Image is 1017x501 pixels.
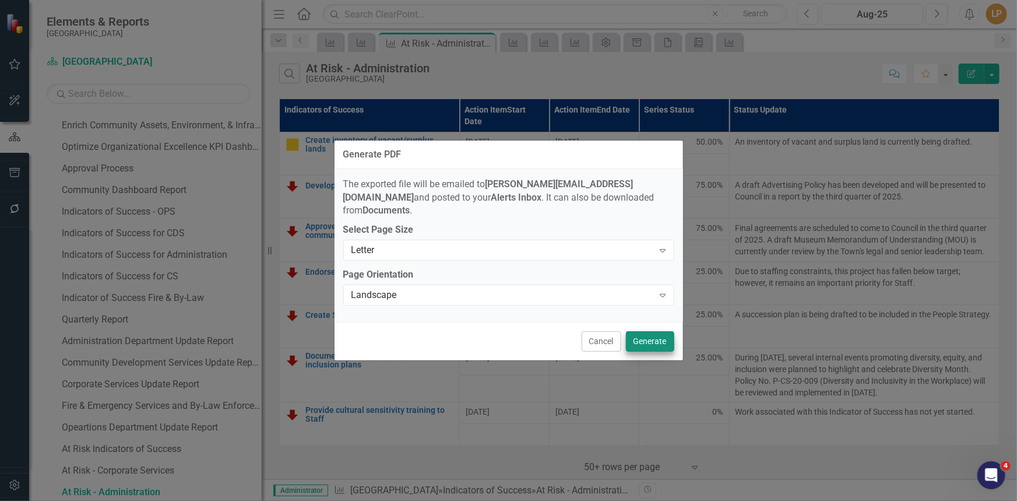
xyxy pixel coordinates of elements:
div: Domain: [DOMAIN_NAME] [30,30,128,40]
img: tab_keywords_by_traffic_grey.svg [116,68,125,77]
strong: [PERSON_NAME][EMAIL_ADDRESS][DOMAIN_NAME] [343,178,634,203]
div: Keywords by Traffic [129,69,196,76]
div: Landscape [351,289,654,302]
div: v 4.0.25 [33,19,57,28]
img: tab_domain_overview_orange.svg [31,68,41,77]
label: Select Page Size [343,223,674,237]
span: The exported file will be emailed to and posted to your . It can also be downloaded from . [343,178,654,216]
img: website_grey.svg [19,30,28,40]
label: Page Orientation [343,268,674,282]
div: Domain Overview [44,69,104,76]
div: Letter [351,244,654,257]
strong: Documents [363,205,410,216]
span: 4 [1001,461,1011,471]
iframe: Intercom live chat [977,461,1005,489]
img: logo_orange.svg [19,19,28,28]
button: Generate [626,331,674,352]
div: Generate PDF [343,149,402,160]
strong: Alerts Inbox [491,192,542,203]
button: Cancel [582,331,621,352]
